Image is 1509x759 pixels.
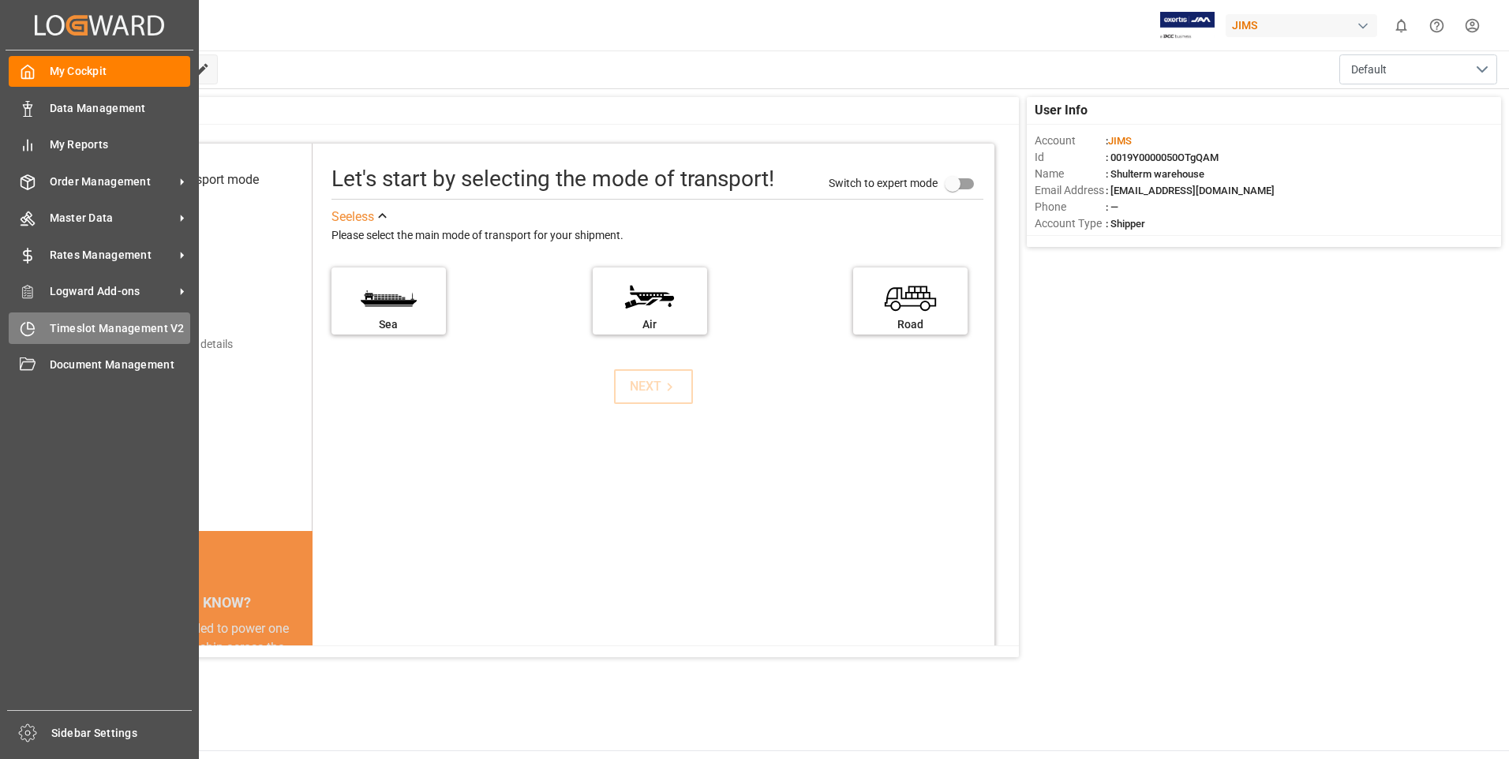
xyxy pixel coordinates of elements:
span: : Shipper [1106,218,1145,230]
a: Data Management [9,92,190,123]
span: JIMS [1108,135,1132,147]
span: Phone [1035,199,1106,215]
div: NEXT [630,377,678,396]
button: JIMS [1226,10,1384,40]
span: Order Management [50,174,174,190]
button: next slide / item [290,619,313,752]
span: Data Management [50,100,191,117]
div: Air [601,316,699,333]
span: Timeslot Management V2 [50,320,191,337]
div: See less [331,208,374,226]
span: Logward Add-ons [50,283,174,300]
span: Master Data [50,210,174,226]
span: Id [1035,149,1106,166]
button: show 0 new notifications [1384,8,1419,43]
span: : Shulterm warehouse [1106,168,1204,180]
span: Account [1035,133,1106,149]
span: My Cockpit [50,63,191,80]
img: Exertis%20JAM%20-%20Email%20Logo.jpg_1722504956.jpg [1160,12,1215,39]
span: My Reports [50,136,191,153]
span: Document Management [50,357,191,373]
a: Timeslot Management V2 [9,312,190,343]
span: User Info [1035,101,1088,120]
span: Rates Management [50,247,174,264]
div: Road [861,316,960,333]
div: Please select the main mode of transport for your shipment. [331,226,983,245]
button: NEXT [614,369,693,404]
div: Sea [339,316,438,333]
span: : [1106,135,1132,147]
button: Help Center [1419,8,1455,43]
span: Sidebar Settings [51,725,193,742]
span: Name [1035,166,1106,182]
span: : [EMAIL_ADDRESS][DOMAIN_NAME] [1106,185,1275,196]
a: My Cockpit [9,56,190,87]
span: Default [1351,62,1387,78]
span: Email Address [1035,182,1106,199]
span: Account Type [1035,215,1106,232]
div: Add shipping details [134,336,233,353]
span: : 0019Y0000050OTgQAM [1106,151,1219,163]
span: : — [1106,201,1118,213]
span: Switch to expert mode [829,176,938,189]
div: Let's start by selecting the mode of transport! [331,163,774,196]
div: JIMS [1226,14,1377,37]
button: open menu [1339,54,1497,84]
